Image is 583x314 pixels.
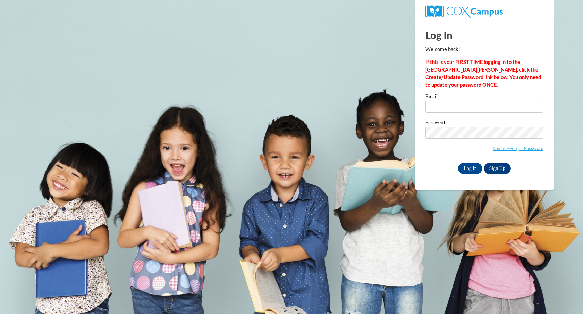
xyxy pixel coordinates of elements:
[484,163,511,174] a: Sign Up
[493,146,543,151] a: Update/Forgot Password
[425,46,543,53] p: Welcome back!
[425,5,503,18] img: COX Campus
[425,94,543,101] label: Email
[425,28,543,42] h1: Log In
[425,59,541,88] strong: If this is your FIRST TIME logging in to the [GEOGRAPHIC_DATA][PERSON_NAME], click the Create/Upd...
[458,163,482,174] input: Log In
[425,8,503,14] a: COX Campus
[425,120,543,127] label: Password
